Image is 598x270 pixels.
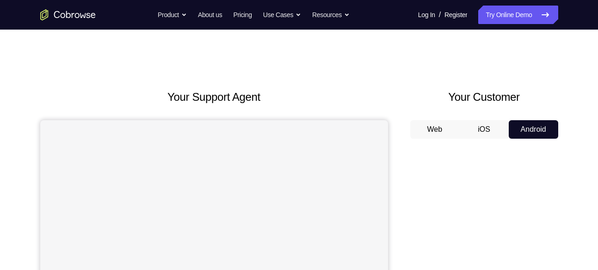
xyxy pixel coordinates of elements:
a: About us [198,6,222,24]
a: Register [444,6,467,24]
h2: Your Customer [410,89,558,105]
a: Pricing [233,6,252,24]
span: / [439,9,441,20]
button: iOS [459,120,509,139]
button: Web [410,120,460,139]
button: Android [509,120,558,139]
h2: Your Support Agent [40,89,388,105]
a: Go to the home page [40,9,96,20]
a: Try Online Demo [478,6,558,24]
a: Log In [418,6,435,24]
button: Use Cases [263,6,301,24]
button: Product [158,6,187,24]
button: Resources [312,6,350,24]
